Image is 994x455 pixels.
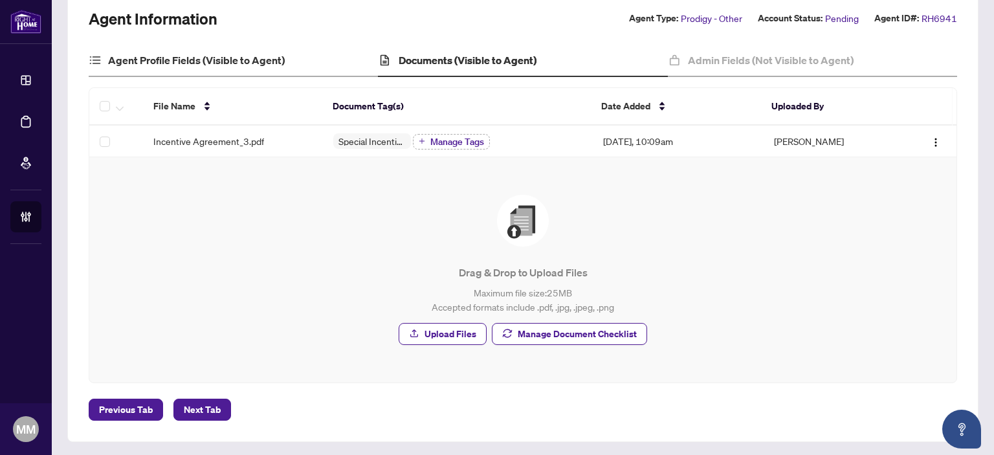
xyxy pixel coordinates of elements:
[105,173,941,367] span: File UploadDrag & Drop to Upload FilesMaximum file size:25MBAccepted formats include .pdf, .jpg, ...
[601,99,650,113] span: Date Added
[143,88,322,126] th: File Name
[874,11,919,26] label: Agent ID#:
[322,88,591,126] th: Document Tag(s)
[825,11,859,26] span: Pending
[922,11,957,26] span: RH6941
[10,10,41,34] img: logo
[108,52,285,68] h4: Agent Profile Fields (Visible to Agent)
[413,134,490,150] button: Manage Tags
[425,324,476,344] span: Upload Files
[931,137,941,148] img: Logo
[399,323,487,345] button: Upload Files
[942,410,981,449] button: Open asap
[518,324,637,344] span: Manage Document Checklist
[430,137,484,146] span: Manage Tags
[925,131,946,151] button: Logo
[497,195,549,247] img: File Upload
[399,52,536,68] h4: Documents (Visible to Agent)
[16,420,36,438] span: MM
[115,285,931,314] p: Maximum file size: 25 MB Accepted formats include .pdf, .jpg, .jpeg, .png
[591,88,761,126] th: Date Added
[184,399,221,420] span: Next Tab
[681,11,742,26] span: Prodigy - Other
[333,137,411,146] span: Special Incentive Agreement
[629,11,678,26] label: Agent Type:
[764,126,899,157] td: [PERSON_NAME]
[761,88,896,126] th: Uploaded By
[153,134,264,148] span: Incentive Agreement_3.pdf
[173,399,231,421] button: Next Tab
[593,126,764,157] td: [DATE], 10:09am
[89,399,163,421] button: Previous Tab
[688,52,854,68] h4: Admin Fields (Not Visible to Agent)
[492,323,647,345] button: Manage Document Checklist
[115,265,931,280] p: Drag & Drop to Upload Files
[758,11,823,26] label: Account Status:
[89,8,217,29] h2: Agent Information
[419,138,425,144] span: plus
[99,399,153,420] span: Previous Tab
[153,99,195,113] span: File Name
